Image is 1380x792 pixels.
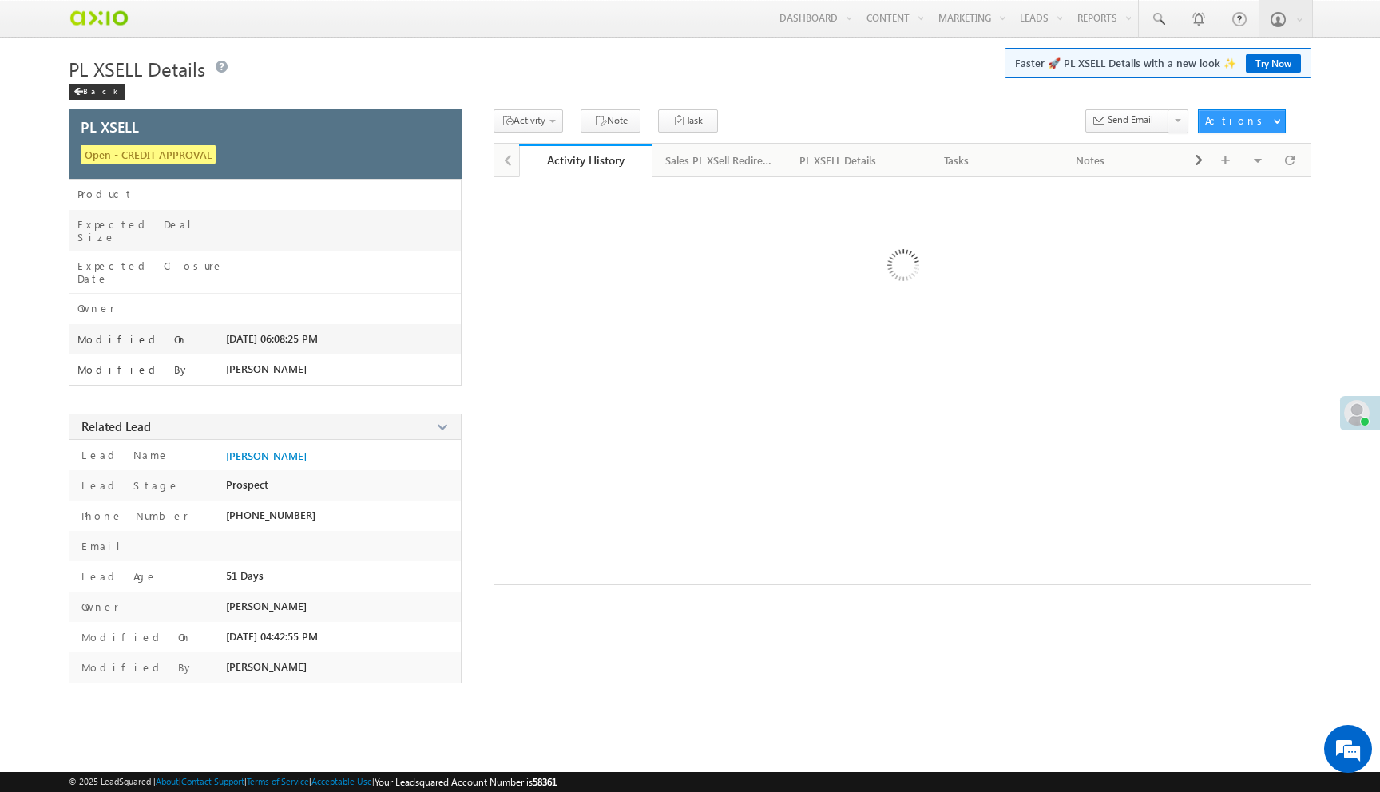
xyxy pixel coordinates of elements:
label: Lead Age [77,569,157,584]
div: Tasks [903,151,1010,170]
a: Try Now [1246,54,1301,73]
span: [PHONE_NUMBER] [226,509,315,521]
label: Modified By [77,660,194,675]
a: Documents [1158,144,1292,177]
img: Custom Logo [69,4,129,32]
span: [PERSON_NAME] [226,362,307,375]
span: © 2025 LeadSquared | | | | | [69,774,557,790]
span: Prospect [226,478,268,491]
span: Send Email [1108,113,1153,127]
span: Related Lead [81,418,151,434]
label: Modified On [77,333,188,346]
label: Lead Name [77,448,169,462]
span: PL XSELL [81,120,139,134]
label: Expected Closure Date [77,259,226,285]
span: [PERSON_NAME] [226,600,307,612]
a: Tasks [890,144,1025,177]
span: Open - CREDIT APPROVAL [81,145,216,164]
div: Back [69,84,125,100]
a: Activity History [519,144,653,177]
label: Expected Deal Size [77,218,226,244]
button: Task [658,109,718,133]
a: PL XSELL Details [787,144,890,177]
div: PL XSELL Details [799,151,876,170]
button: Send Email [1085,109,1169,133]
div: Sales PL XSell Redirection [665,151,772,170]
span: Your Leadsquared Account Number is [375,776,557,788]
div: Documents [1171,151,1278,170]
a: [PERSON_NAME] [226,449,307,462]
div: Activity History [531,152,641,168]
li: Sales PL XSell Redirection [652,144,787,176]
a: Sales PL XSell Redirection [652,144,787,177]
span: Faster 🚀 PL XSELL Details with a new look ✨ [1015,55,1301,71]
span: [DATE] 06:08:25 PM [226,332,318,345]
label: Phone Number [77,509,188,523]
span: [DATE] 04:42:55 PM [226,630,318,643]
a: Terms of Service [247,776,309,786]
span: Activity [514,114,545,126]
a: Contact Support [181,776,244,786]
button: Activity [494,109,563,133]
label: Modified On [77,630,192,644]
a: Notes [1025,144,1159,177]
div: Notes [1037,151,1144,170]
label: Product [77,188,133,200]
label: Lead Stage [77,478,180,493]
label: Email [77,539,133,553]
span: 51 Days [226,569,264,582]
button: Note [581,109,640,133]
img: Loading ... [819,185,985,350]
span: PL XSELL Details [69,56,205,81]
label: Owner [77,302,115,315]
label: Owner [77,600,119,614]
div: Actions [1205,113,1268,128]
a: Acceptable Use [311,776,372,786]
label: Modified By [77,363,190,376]
span: [PERSON_NAME] [226,660,307,673]
button: Actions [1198,109,1286,133]
a: About [156,776,179,786]
span: 58361 [533,776,557,788]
